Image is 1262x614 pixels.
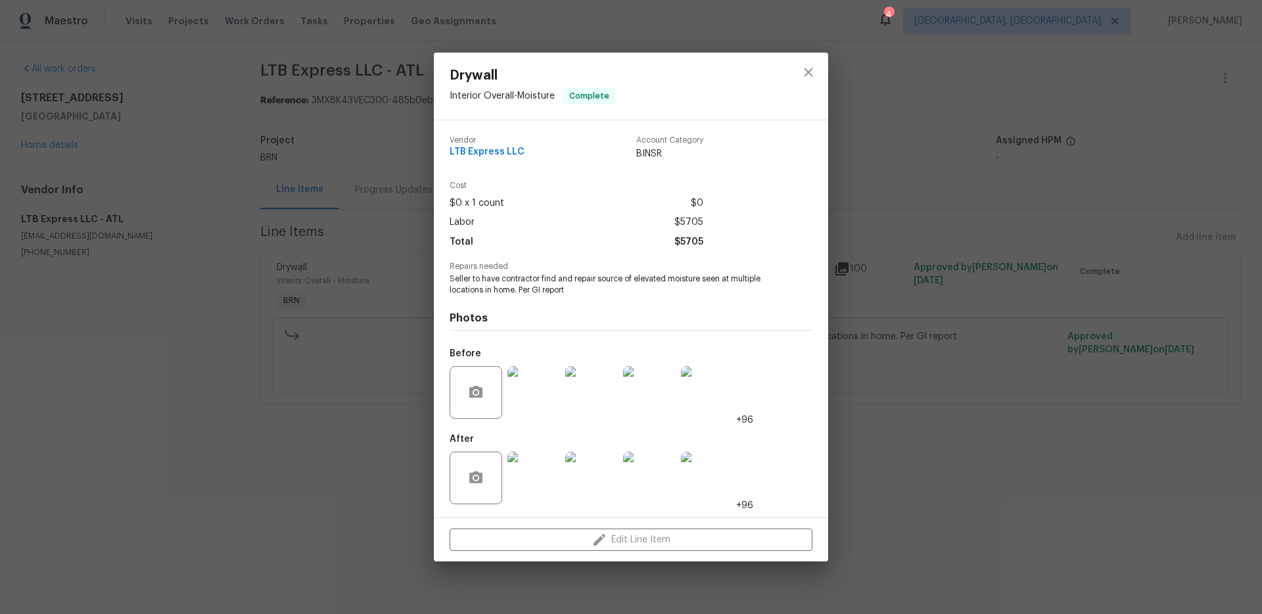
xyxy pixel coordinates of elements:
span: Drywall [450,68,616,83]
span: Total [450,233,473,252]
div: 4 [884,8,893,21]
span: Interior Overall - Moisture [450,91,555,101]
span: Cost [450,181,703,190]
span: LTB Express LLC [450,147,525,157]
span: Complete [564,89,615,103]
span: Seller to have contractor find and repair source of elevated moisture seen at multiple locations ... [450,273,776,296]
button: close [793,57,824,88]
span: $0 x 1 count [450,194,504,213]
span: Account Category [636,136,703,145]
span: $5705 [674,213,703,232]
h5: Before [450,349,481,358]
h4: Photos [450,312,812,325]
span: Labor [450,213,475,232]
h5: After [450,435,474,444]
span: Vendor [450,136,525,145]
span: Repairs needed [450,262,812,271]
span: $0 [691,194,703,213]
span: +96 [736,499,753,512]
span: $5705 [674,233,703,252]
span: +96 [736,413,753,427]
span: BINSR [636,147,703,160]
